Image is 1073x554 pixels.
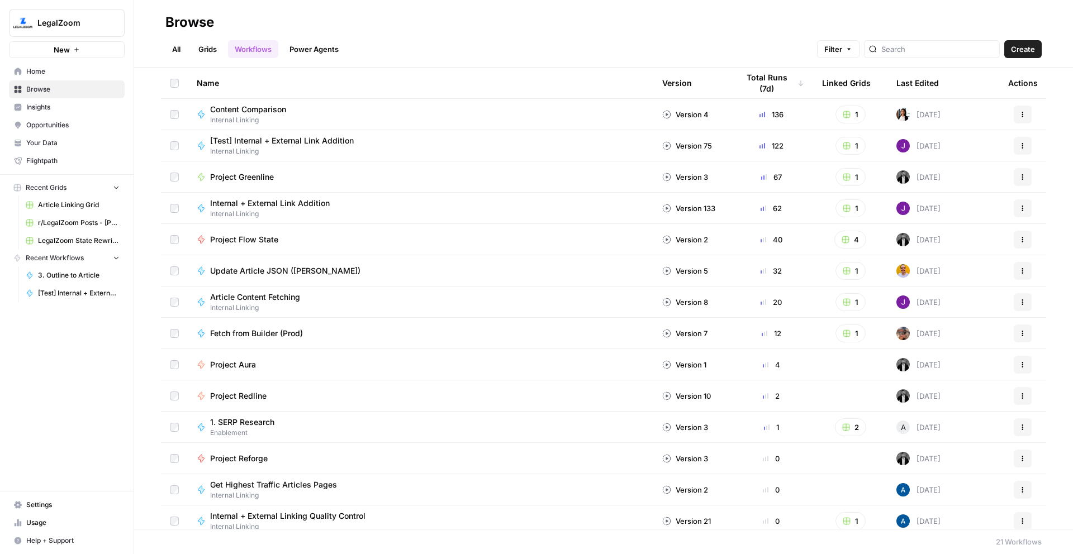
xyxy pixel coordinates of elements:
[662,265,708,276] div: Version 5
[9,80,125,98] a: Browse
[9,179,125,196] button: Recent Grids
[283,40,345,58] a: Power Agents
[26,253,84,263] span: Recent Workflows
[37,17,105,28] span: LegalZoom
[896,327,910,340] img: 6gbhizg75jsx2iigq51esfa73fel
[210,510,365,522] span: Internal + External Linking Quality Control
[835,418,866,436] button: 2
[835,324,866,342] button: 1
[197,135,644,156] a: [Test] Internal + External Link AdditionInternal Linking
[662,68,692,98] div: Version
[662,171,708,183] div: Version 3
[662,297,708,308] div: Version 8
[1011,44,1035,55] span: Create
[824,44,842,55] span: Filter
[197,292,644,313] a: Article Content FetchingInternal Linking
[896,389,910,403] img: agqtm212c27aeosmjiqx3wzecrl1
[662,515,711,527] div: Version 21
[738,422,804,433] div: 1
[896,108,941,121] div: [DATE]
[26,120,120,130] span: Opportunities
[9,250,125,266] button: Recent Workflows
[896,295,941,309] div: [DATE]
[1004,40,1042,58] button: Create
[210,234,278,245] span: Project Flow State
[21,284,125,302] a: [Test] Internal + External Link Addition
[662,390,711,402] div: Version 10
[38,218,120,228] span: r/LegalZoom Posts - [PERSON_NAME]
[738,140,804,151] div: 122
[662,484,708,495] div: Version 2
[835,293,866,311] button: 1
[9,41,125,58] button: New
[210,390,267,402] span: Project Redline
[896,358,910,371] img: agqtm212c27aeosmjiqx3wzecrl1
[210,171,274,183] span: Project Greenline
[896,139,910,152] img: nj1ssy6o3lyd6ijko0eoja4aphzn
[835,262,866,280] button: 1
[9,9,125,37] button: Workspace: LegalZoom
[165,40,187,58] a: All
[228,40,278,58] a: Workflows
[210,490,346,500] span: Internal Linking
[896,452,941,465] div: [DATE]
[210,479,337,490] span: Get Highest Traffic Articles Pages
[197,328,644,339] a: Fetch from Builder (Prod)
[210,359,256,370] span: Project Aura
[9,532,125,550] button: Help + Support
[738,265,804,276] div: 32
[1008,68,1038,98] div: Actions
[738,328,804,339] div: 12
[896,68,939,98] div: Last Edited
[662,422,708,433] div: Version 3
[210,104,286,115] span: Content Comparison
[210,265,360,276] span: Update Article JSON ([PERSON_NAME])
[662,328,708,339] div: Version 7
[896,514,910,528] img: he81ibor8lsei4p3qvg4ugbvimgp
[26,102,120,112] span: Insights
[738,171,804,183] div: 67
[38,236,120,246] span: LegalZoom State Rewrites INC
[197,104,644,125] a: Content ComparisonInternal Linking
[197,479,644,500] a: Get Highest Traffic Articles PagesInternal Linking
[896,421,941,434] div: [DATE]
[738,109,804,120] div: 136
[192,40,224,58] a: Grids
[896,358,941,371] div: [DATE]
[13,13,33,33] img: LegalZoom Logo
[738,390,804,402] div: 2
[881,44,995,55] input: Search
[26,156,120,166] span: Flightpath
[896,264,941,278] div: [DATE]
[662,453,708,464] div: Version 3
[896,295,910,309] img: nj1ssy6o3lyd6ijko0eoja4aphzn
[21,196,125,214] a: Article Linking Grid
[9,116,125,134] a: Opportunities
[26,66,120,77] span: Home
[26,138,120,148] span: Your Data
[738,515,804,527] div: 0
[896,483,941,496] div: [DATE]
[822,68,871,98] div: Linked Grids
[210,522,374,532] span: Internal Linking
[896,170,941,184] div: [DATE]
[38,270,120,280] span: 3. Outline to Article
[662,203,715,214] div: Version 133
[197,510,644,532] a: Internal + External Linking Quality ControlInternal Linking
[197,359,644,370] a: Project Aura
[738,203,804,214] div: 62
[738,453,804,464] div: 0
[210,417,274,428] span: 1. SERP Research
[197,198,644,219] a: Internal + External Link AdditionInternal Linking
[197,171,644,183] a: Project Greenline
[835,168,866,186] button: 1
[26,183,67,193] span: Recent Grids
[210,292,300,303] span: Article Content Fetching
[9,63,125,80] a: Home
[9,98,125,116] a: Insights
[662,109,709,120] div: Version 4
[835,106,866,123] button: 1
[834,231,866,249] button: 4
[835,512,866,530] button: 1
[26,84,120,94] span: Browse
